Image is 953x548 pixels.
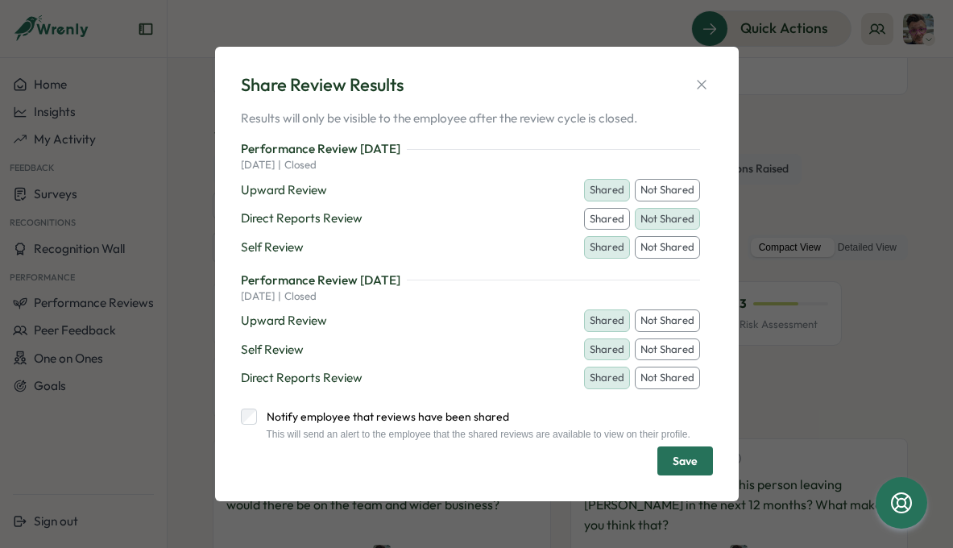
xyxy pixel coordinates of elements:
[584,236,630,259] button: Shared
[278,158,281,172] p: |
[257,409,690,425] label: Notify employee that reviews have been shared
[257,429,690,440] div: This will send an alert to the employee that the shared reviews are available to view on their pr...
[635,236,700,259] button: Not Shared
[584,309,630,332] button: Shared
[635,367,700,389] button: Not Shared
[635,338,700,361] button: Not Shared
[584,179,630,201] button: Shared
[241,239,304,256] p: Self Review
[241,272,400,289] p: Performance Review [DATE]
[584,338,630,361] button: Shared
[241,140,400,158] p: Performance Review [DATE]
[241,369,363,387] p: Direct Reports Review
[635,309,700,332] button: Not Shared
[241,181,327,199] p: Upward Review
[241,110,713,127] p: Results will only be visible to the employee after the review cycle is closed.
[241,289,275,304] p: [DATE]
[284,289,317,304] p: closed
[278,289,281,304] p: |
[635,208,700,230] button: Not Shared
[241,210,363,227] p: Direct Reports Review
[241,312,327,330] p: Upward Review
[241,158,275,172] p: [DATE]
[635,179,700,201] button: Not Shared
[584,208,630,230] button: Shared
[673,447,698,475] span: Save
[657,446,713,475] button: Save
[241,73,404,98] div: Share Review Results
[241,341,304,359] p: Self Review
[584,367,630,389] button: Shared
[284,158,317,172] p: closed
